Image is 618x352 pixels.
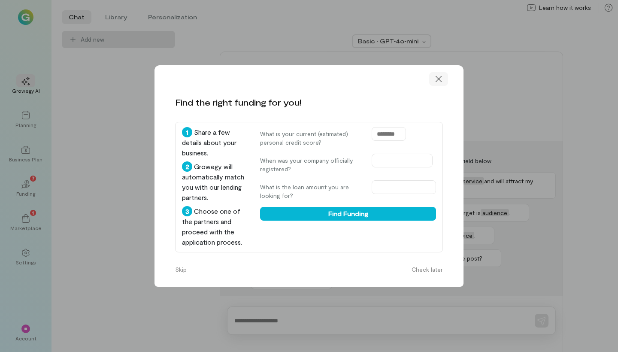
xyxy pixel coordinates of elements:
button: Find Funding [260,207,436,221]
div: Share a few details about your business. [182,127,246,158]
button: Check later [406,263,448,276]
div: 2 [182,161,192,172]
div: Choose one of the partners and proceed with the application process. [182,206,246,247]
label: When was your company officially registered? [260,156,363,173]
div: Growegy will automatically match you with our lending partners. [182,161,246,203]
label: What is your current (estimated) personal credit score? [260,130,363,147]
div: Find the right funding for you! [175,96,301,108]
button: Skip [170,263,192,276]
div: 1 [182,127,192,137]
label: What is the loan amount you are looking for? [260,183,363,200]
div: 3 [182,206,192,216]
